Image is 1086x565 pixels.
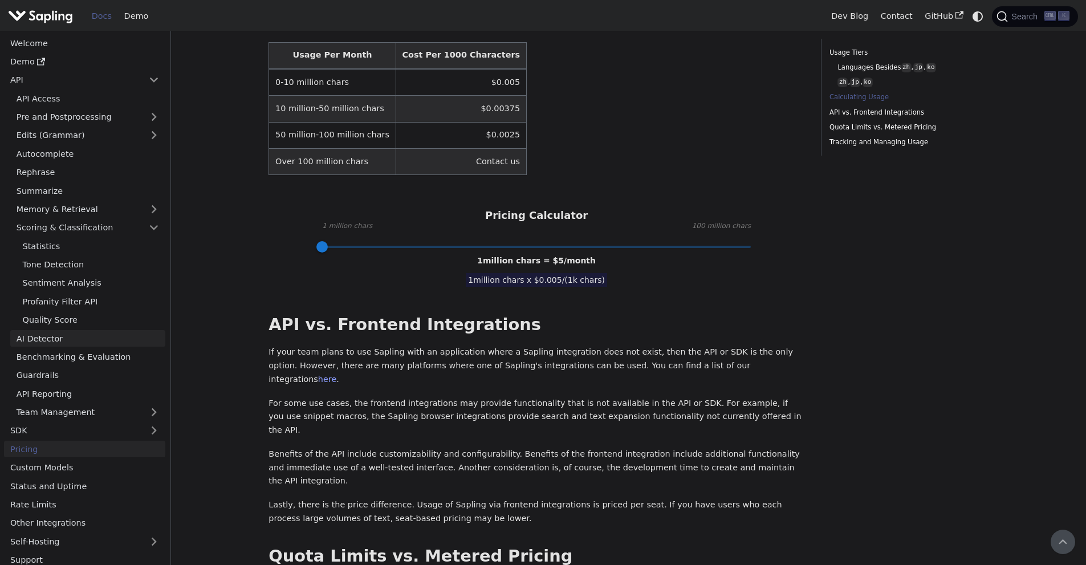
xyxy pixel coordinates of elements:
[17,238,165,254] a: Statistics
[692,221,751,232] span: 100 million chars
[10,349,165,365] a: Benchmarking & Evaluation
[825,7,874,25] a: Dev Blog
[269,96,396,122] td: 10 million-50 million chars
[10,404,165,421] a: Team Management
[10,330,165,347] a: AI Detector
[837,77,980,88] a: zh,jp,ko
[322,221,372,232] span: 1 million chars
[269,315,804,335] h2: API vs. Frontend Integrations
[829,137,984,148] a: Tracking and Managing Usage
[970,8,986,25] button: Switch between dark and light mode (currently system mode)
[837,62,980,73] a: Languages Besideszh,jp,ko
[10,109,165,125] a: Pre and Postprocessing
[4,441,165,457] a: Pricing
[17,312,165,328] a: Quality Score
[926,63,936,72] code: ko
[4,422,143,439] a: SDK
[269,148,396,174] td: Over 100 million chars
[318,375,336,384] a: here
[875,7,919,25] a: Contact
[396,148,526,174] td: Contact us
[477,256,596,265] span: 1 million chars = $ 5 /month
[269,498,804,526] p: Lastly, there is the price difference. Usage of Sapling via frontend integrations is priced per s...
[4,515,165,531] a: Other Integrations
[4,478,165,494] a: Status and Uptime
[829,122,984,133] a: Quota Limits vs. Metered Pricing
[466,273,607,287] span: 1 million chars x $ 0.005 /(1k chars)
[1051,530,1075,554] button: Scroll back to top
[4,54,165,70] a: Demo
[10,220,165,236] a: Scoring & Classification
[10,201,165,218] a: Memory & Retrieval
[1008,12,1044,21] span: Search
[10,164,165,181] a: Rephrase
[17,293,165,310] a: Profanity Filter API
[10,367,165,384] a: Guardrails
[269,397,804,437] p: For some use cases, the frontend integrations may provide functionality that is not available in ...
[396,69,526,96] td: $0.005
[10,385,165,402] a: API Reporting
[86,7,118,25] a: Docs
[396,122,526,148] td: $0.0025
[4,460,165,476] a: Custom Models
[485,209,588,222] h3: Pricing Calculator
[4,35,165,51] a: Welcome
[10,127,165,144] a: Edits (Grammar)
[4,497,165,513] a: Rate Limits
[10,145,165,162] a: Autocomplete
[8,8,77,25] a: Sapling.ai
[4,533,165,550] a: Self-Hosting
[901,63,912,72] code: zh
[396,42,526,69] th: Cost Per 1000 Characters
[269,69,396,96] td: 0-10 million chars
[4,72,143,88] a: API
[118,7,154,25] a: Demo
[829,47,984,58] a: Usage Tiers
[143,72,165,88] button: Collapse sidebar category 'API'
[17,275,165,291] a: Sentiment Analysis
[10,90,165,107] a: API Access
[918,7,969,25] a: GitHub
[863,78,873,87] code: ko
[8,8,73,25] img: Sapling.ai
[143,422,165,439] button: Expand sidebar category 'SDK'
[913,63,924,72] code: jp
[992,6,1077,27] button: Search (Ctrl+K)
[269,448,804,488] p: Benefits of the API include customizability and configurability. Benefits of the frontend integra...
[17,257,165,273] a: Tone Detection
[269,42,396,69] th: Usage Per Month
[829,107,984,118] a: API vs. Frontend Integrations
[829,92,984,103] a: Calculating Usage
[837,78,848,87] code: zh
[269,122,396,148] td: 50 million-100 million chars
[269,345,804,386] p: If your team plans to use Sapling with an application where a Sapling integration does not exist,...
[1058,11,1069,21] kbd: K
[396,96,526,122] td: $0.00375
[850,78,860,87] code: jp
[10,182,165,199] a: Summarize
